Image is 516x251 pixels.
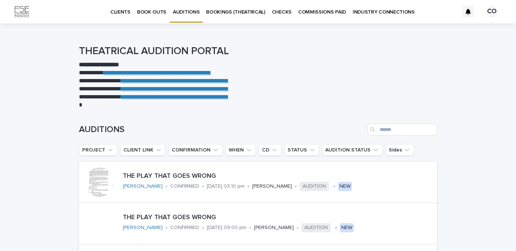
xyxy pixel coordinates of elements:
p: [PERSON_NAME] [252,183,292,190]
p: [DATE] 09:00 pm [207,225,246,231]
p: THE PLAY THAT GOES WRONG [123,172,434,180]
button: CLIENT LINK [120,144,166,156]
p: • [295,183,297,190]
button: CD [259,144,281,156]
p: • [335,225,337,231]
p: [DATE] 03:10 pm [207,183,244,190]
span: AUDITION [301,223,331,232]
button: PROJECT [79,144,117,156]
p: • [247,183,249,190]
a: THE PLAY THAT GOES WRONG[PERSON_NAME] •CONFIRMED•[DATE] 03:10 pm•[PERSON_NAME]•AUDITION•NEW [79,162,437,203]
p: • [202,225,204,231]
p: [PERSON_NAME] [254,225,294,231]
p: • [249,225,251,231]
button: Sides [386,144,414,156]
a: [PERSON_NAME] [123,225,163,231]
a: THE PLAY THAT GOES WRONG[PERSON_NAME] •CONFIRMED•[DATE] 09:00 pm•[PERSON_NAME]•AUDITION•NEW [79,203,437,244]
p: • [202,183,204,190]
p: THE PLAY THAT GOES WRONG [123,214,434,222]
p: CONFIRMED [170,225,199,231]
div: NEW [340,223,354,232]
span: AUDITION [300,182,329,191]
button: AUDITION STATUS [322,144,383,156]
p: • [333,183,335,190]
div: NEW [338,182,352,191]
a: [PERSON_NAME] [123,183,163,190]
button: WHEN [225,144,256,156]
button: CONFIRMATION [168,144,223,156]
input: Search [368,124,437,135]
button: STATUS [284,144,319,156]
p: • [297,225,299,231]
div: CO [486,6,498,18]
h1: AUDITIONS [79,124,365,135]
img: Km9EesSdRbS9ajqhBzyo [15,4,29,19]
p: • [166,183,167,190]
p: • [166,225,167,231]
p: CONFIRMED [170,183,199,190]
h1: THEATRICAL AUDITION PORTAL [79,45,437,58]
